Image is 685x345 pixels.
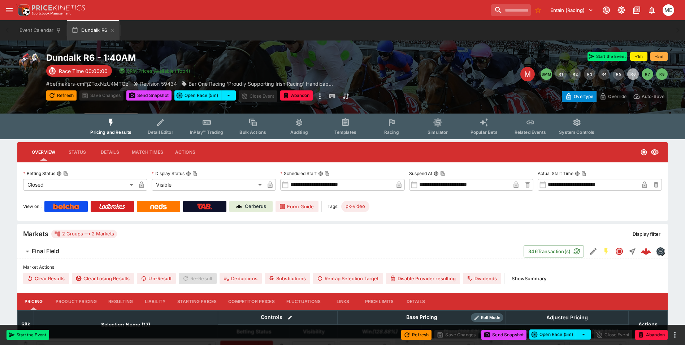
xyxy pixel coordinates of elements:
[15,20,66,41] button: Event Calendar
[152,179,264,191] div: Visible
[32,5,85,10] img: PriceKinetics
[541,68,668,80] nav: pagination navigation
[174,90,221,101] button: Open Race (5m)
[221,90,236,101] button: select merge strategy
[137,273,175,284] span: Un-Result
[67,20,120,41] button: Dundalk R6
[222,293,281,310] button: Competitor Prices
[341,203,369,210] span: pk-video
[59,67,108,75] p: Race Time 00:00:00
[434,171,439,176] button: Suspend AtCopy To Clipboard
[3,4,16,17] button: open drawer
[139,293,172,310] button: Liability
[555,68,567,80] button: R1
[384,129,399,135] span: Racing
[471,129,498,135] span: Popular Bets
[72,273,134,284] button: Clear Losing Results
[94,144,126,161] button: Details
[190,129,223,135] span: InPlay™ Trading
[316,90,324,102] button: more
[630,52,647,61] button: +1m
[532,4,544,16] button: No Bookmarks
[53,204,79,209] img: Betcha
[150,204,166,209] img: Neds
[626,245,639,258] button: Straight
[635,330,668,340] button: Abandon
[628,310,667,338] th: Actions
[541,68,552,80] button: SMM
[188,80,333,88] p: Bar One Racing 'Proudly Supporting Irish Racing' Handicap...
[126,144,169,161] button: Match Times
[218,310,338,324] th: Controls
[181,80,333,88] div: Bar One Racing 'Proudly Supporting Irish Racing' Handicap (0-60)
[409,170,432,176] p: Suspend At
[506,310,628,324] th: Adjusted Pricing
[403,313,440,322] div: Base Pricing
[463,273,501,284] button: Dividends
[328,201,338,212] label: Tags:
[569,68,581,80] button: R2
[197,204,212,209] img: TabNZ
[645,4,658,17] button: Notifications
[507,273,551,284] button: ShowSummary
[641,246,651,256] div: a587e33f-1f95-4a5c-9544-dbb4ea4f3509
[172,293,222,310] button: Starting Prices
[341,201,369,212] div: Betting Target: cerberus
[281,293,327,310] button: Fluctuations
[23,201,42,212] label: View on :
[428,129,448,135] span: Simulator
[491,4,531,16] input: search
[57,171,62,176] button: Betting StatusCopy To Clipboard
[615,247,624,256] svg: Closed
[660,2,676,18] button: Matt Easter
[615,4,628,17] button: Toggle light/dark mode
[46,80,129,88] p: Copy To Clipboard
[538,170,573,176] p: Actual Start Time
[399,293,432,310] button: Details
[613,68,624,80] button: R5
[239,129,266,135] span: Bulk Actions
[280,91,313,99] span: Mark an event as closed and abandoned.
[276,201,318,212] a: Form Guide
[627,68,639,80] button: R6
[220,273,262,284] button: Deductions
[600,245,613,258] button: SGM Enabled
[265,273,310,284] button: Substitutions
[32,247,59,255] h6: Final Field
[26,144,61,161] button: Overview
[562,91,597,102] button: Overtype
[639,244,653,259] a: a587e33f-1f95-4a5c-9544-dbb4ea4f3509
[481,330,526,340] button: Send Snapshot
[663,4,674,16] div: Matt Easter
[236,204,242,209] img: Cerberus
[581,171,586,176] button: Copy To Clipboard
[576,329,591,340] button: select merge strategy
[186,171,191,176] button: Display StatusCopy To Clipboard
[671,331,679,339] button: more
[598,68,610,80] button: R4
[529,329,591,340] div: split button
[596,91,630,102] button: Override
[169,144,201,161] button: Actions
[140,80,177,88] p: Revision 59434
[50,293,103,310] button: Product Pricing
[628,228,665,240] button: Display filter
[32,12,71,15] img: Sportsbook Management
[152,170,185,176] p: Display Status
[650,52,668,61] button: +5m
[386,273,460,284] button: Disable Provider resulting
[600,4,613,17] button: Connected to PK
[524,245,584,257] button: 346Transaction(s)
[23,230,48,238] h5: Markets
[635,331,668,338] span: Mark an event as closed and abandoned.
[318,171,323,176] button: Scheduled StartCopy To Clipboard
[280,170,317,176] p: Scheduled Start
[18,310,34,338] th: Silk
[229,201,273,212] a: Cerberus
[401,330,432,340] button: Refresh
[613,245,626,258] button: Closed
[115,65,195,77] button: SRM Prices Available (Top4)
[17,52,40,75] img: horse_racing.png
[61,144,94,161] button: Status
[23,273,69,284] button: Clear Results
